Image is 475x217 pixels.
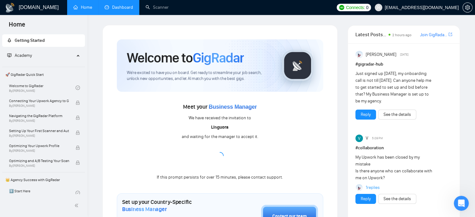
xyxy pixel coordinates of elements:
img: V [355,135,363,142]
a: Join GigRadar Slack Community [420,32,447,38]
span: Academy [7,53,32,58]
span: Getting Started [15,38,45,43]
span: By [PERSON_NAME] [9,134,69,138]
a: See the details [383,195,411,202]
div: Just signed up [DATE], my onboarding call is not till [DATE]. Can anyone help me to get started t... [355,70,433,105]
span: lock [76,131,80,135]
b: Linguora [211,125,229,130]
img: Anisuzzaman Khan [356,184,363,191]
span: [PERSON_NAME] [365,51,396,58]
a: Reply [361,111,371,118]
span: By [PERSON_NAME] [9,104,69,108]
span: If you're interested in applying for jobs that are restricted… [17,150,84,162]
span: double-left [74,202,81,209]
button: See the details [378,110,416,120]
span: loading [215,151,225,161]
h1: # gigradar-hub [355,61,452,68]
h1: Set up your Country-Specific [122,199,230,212]
iframe: Intercom live chat [454,196,469,211]
img: logo [5,3,15,13]
button: setting [463,2,473,12]
h1: # collaboration [355,145,452,151]
div: ✅ The agency owner is verified in the [GEOGRAPHIC_DATA]/[GEOGRAPHIC_DATA] [10,105,97,123]
span: By [PERSON_NAME] [9,164,69,168]
span: user [376,5,381,10]
span: Home [4,20,30,33]
span: 0 [366,4,369,11]
div: If this prompt persists for over 15 minutes, please contact support. [157,174,283,181]
a: 1️⃣ Start Here [9,186,76,200]
button: Home [98,2,110,14]
a: searchScanner [146,5,169,10]
div: Can I apply to US-only jobs?If you're interested in applying for jobs that are restricted… [10,138,97,168]
span: Connecting Your Upwork Agency to GigRadar [9,98,69,104]
span: 2 hours ago [392,33,412,37]
img: Anisuzzaman Khan [355,51,363,58]
span: [DATE] [400,52,408,57]
div: We have received the invitation to [189,115,251,121]
img: gigradar-logo.png [282,50,313,81]
span: lock [76,160,80,165]
span: setting [463,5,472,10]
h1: AI Assistant from GigRadar 📡 [30,4,97,13]
span: lock [76,145,80,150]
span: Connects: [346,4,365,11]
a: 1replies [365,185,379,191]
span: 5:09 PM [372,136,383,141]
button: go back [4,2,16,14]
h1: Welcome to [127,49,244,66]
span: Latest Posts from the GigRadar Community [355,31,387,38]
a: export [448,32,452,37]
span: Business Manager [209,104,257,110]
a: Reply [361,195,371,202]
button: Reply [355,194,376,204]
button: See the details [378,194,416,204]
span: check-circle [76,191,80,195]
button: Yes, I meet all of the criteria - request a new BM [11,183,117,201]
span: We're excited to have you on board. Get ready to streamline your job search, unlock new opportuni... [127,70,272,82]
div: You can find more information about such BMs below: [10,126,97,138]
div: Before requesting an additional country-specific BM, please make sure that your agency meets ALL ... [10,31,97,62]
a: Welcome to GigRadarBy[PERSON_NAME] [9,81,76,95]
div: My Upwork has been closed by my mistake Is there anyone who can collaborate with me on Upwork? [355,154,433,181]
a: homeHome [73,5,92,10]
span: Meet your [183,103,257,110]
div: Can I apply to US-only jobs? [17,143,91,150]
span: Optimizing and A/B Testing Your Scanner for Better Results [9,158,69,164]
div: ✅ The freelancer is verified in the [GEOGRAPHIC_DATA]/[GEOGRAPHIC_DATA] [10,62,97,80]
span: check-circle [76,86,80,90]
span: Academy [15,53,32,58]
span: 🚀 GigRadar Quick Start [3,68,84,81]
span: By [PERSON_NAME] [9,119,69,123]
span: Navigating the GigRadar Platform [9,113,69,119]
button: Reply [355,110,376,120]
span: Business Manager [122,206,167,213]
div: Close [110,2,121,14]
span: V [365,135,368,142]
a: See the details [383,111,411,118]
a: dashboardDashboard [105,5,133,10]
span: rocket [7,38,12,42]
img: upwork-logo.png [339,5,344,10]
span: lock [76,116,80,120]
span: GigRadar [193,49,244,66]
span: By [PERSON_NAME] [9,149,69,153]
div: and waiting for the manager to accept it. [182,133,258,140]
div: You can request an additional Business Manager to apply for US or UK exclusive jobs. [10,10,97,28]
span: Setting Up Your First Scanner and Auto-Bidder [9,128,69,134]
span: 👑 Agency Success with GigRadar [3,174,84,186]
span: fund-projection-screen [7,53,12,57]
img: Profile image for AI Assistant from GigRadar 📡 [18,3,28,13]
div: ✅ The agency's primary office location is verified in the [GEOGRAPHIC_DATA]/[GEOGRAPHIC_DATA] [10,80,97,104]
li: Getting Started [2,34,85,47]
a: setting [463,5,473,10]
span: lock [76,101,80,105]
span: Optimizing Your Upwork Profile [9,143,69,149]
